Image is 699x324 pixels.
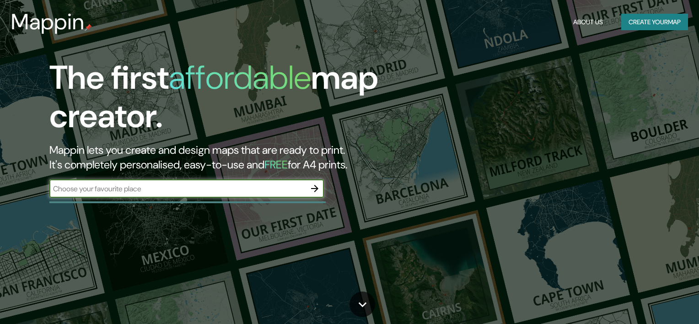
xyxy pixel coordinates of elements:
[264,157,288,172] h5: FREE
[169,56,311,99] h1: affordable
[49,59,399,143] h1: The first map creator.
[621,14,688,31] button: Create yourmap
[85,24,92,31] img: mappin-pin
[49,184,306,194] input: Choose your favourite place
[570,14,607,31] button: About Us
[11,9,85,35] h3: Mappin
[49,143,399,172] h2: Mappin lets you create and design maps that are ready to print. It's completely personalised, eas...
